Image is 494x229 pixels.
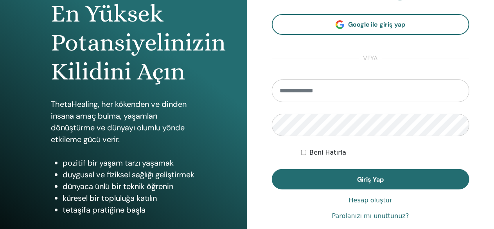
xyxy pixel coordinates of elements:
a: Parolanızı mı unuttunuz? [332,211,409,221]
span: veya [359,54,382,63]
li: pozitif bir yaşam tarzı yaşamak [63,157,196,169]
button: Giriş Yap [272,169,470,189]
a: Google ile giriş yap [272,14,470,35]
li: dünyaca ünlü bir teknik öğrenin [63,180,196,192]
a: Hesap oluştur [349,196,392,205]
p: ThetaHealing, her kökenden ve dinden insana amaç bulma, yaşamları dönüştürme ve dünyayı olumlu yö... [51,98,196,145]
li: duygusal ve fiziksel sağlığı geliştirmek [63,169,196,180]
span: Giriş Yap [357,175,384,184]
label: Beni Hatırla [309,148,346,157]
span: Google ile giriş yap [348,20,406,29]
li: tetaşifa pratiğine başla [63,204,196,216]
li: küresel bir topluluğa katılın [63,192,196,204]
div: Keep me authenticated indefinitely or until I manually logout [301,148,469,157]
